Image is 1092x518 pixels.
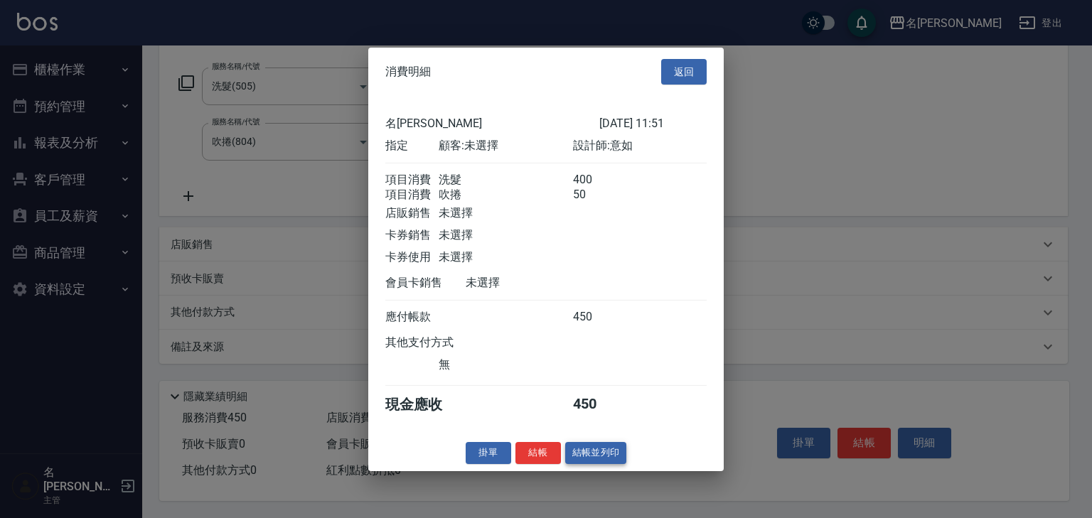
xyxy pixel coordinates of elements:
[515,442,561,464] button: 結帳
[466,442,511,464] button: 掛單
[385,395,466,414] div: 現金應收
[599,117,707,131] div: [DATE] 11:51
[439,357,572,372] div: 無
[385,250,439,265] div: 卡券使用
[573,188,626,203] div: 50
[385,117,599,131] div: 名[PERSON_NAME]
[573,310,626,325] div: 450
[565,442,627,464] button: 結帳並列印
[385,65,431,79] span: 消費明細
[385,310,439,325] div: 應付帳款
[439,250,572,265] div: 未選擇
[439,173,572,188] div: 洗髮
[385,228,439,243] div: 卡券銷售
[385,276,466,291] div: 會員卡銷售
[439,206,572,221] div: 未選擇
[466,276,599,291] div: 未選擇
[573,139,707,153] div: 設計師: 意如
[439,139,572,153] div: 顧客: 未選擇
[573,173,626,188] div: 400
[385,139,439,153] div: 指定
[385,188,439,203] div: 項目消費
[439,188,572,203] div: 吹捲
[661,58,707,85] button: 返回
[385,173,439,188] div: 項目消費
[385,206,439,221] div: 店販銷售
[439,228,572,243] div: 未選擇
[385,335,493,350] div: 其他支付方式
[573,395,626,414] div: 450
